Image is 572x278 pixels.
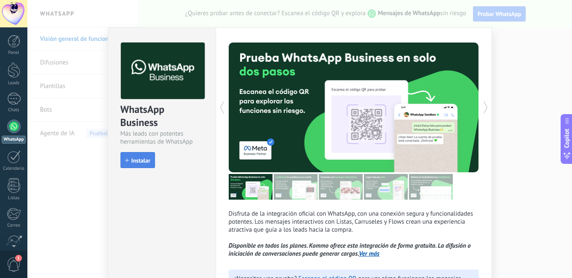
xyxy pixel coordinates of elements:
[2,50,26,56] div: Panel
[2,195,26,201] div: Listas
[229,242,471,258] i: Disponible en todos los planes. Kommo ofrece esta integración de forma gratuita. La difusión o in...
[2,223,26,228] div: Correo
[2,136,26,144] div: WhatsApp
[229,210,479,258] p: Disfruta de la integración oficial con WhatsApp, con una conexión segura y funcionalidades potent...
[15,255,22,262] span: 1
[319,174,363,200] img: tour_image_1009fe39f4f058b759f0df5a2b7f6f06.png
[359,250,380,258] a: Ver más
[120,103,203,130] div: WhatsApp Business
[2,107,26,113] div: Chats
[409,174,453,200] img: tour_image_cc377002d0016b7ebaeb4dbe65cb2175.png
[120,152,155,168] button: Instalar
[2,80,26,86] div: Leads
[131,158,150,163] span: Instalar
[364,174,408,200] img: tour_image_62c9952fc9cf984da8d1d2aa2c453724.png
[274,174,318,200] img: tour_image_cc27419dad425b0ae96c2716632553fa.png
[2,166,26,171] div: Calendario
[120,130,203,146] div: Más leads con potentes herramientas de WhatsApp
[563,129,571,148] span: Copilot
[121,43,205,99] img: logo_main.png
[229,174,273,200] img: tour_image_7a4924cebc22ed9e3259523e50fe4fd6.png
